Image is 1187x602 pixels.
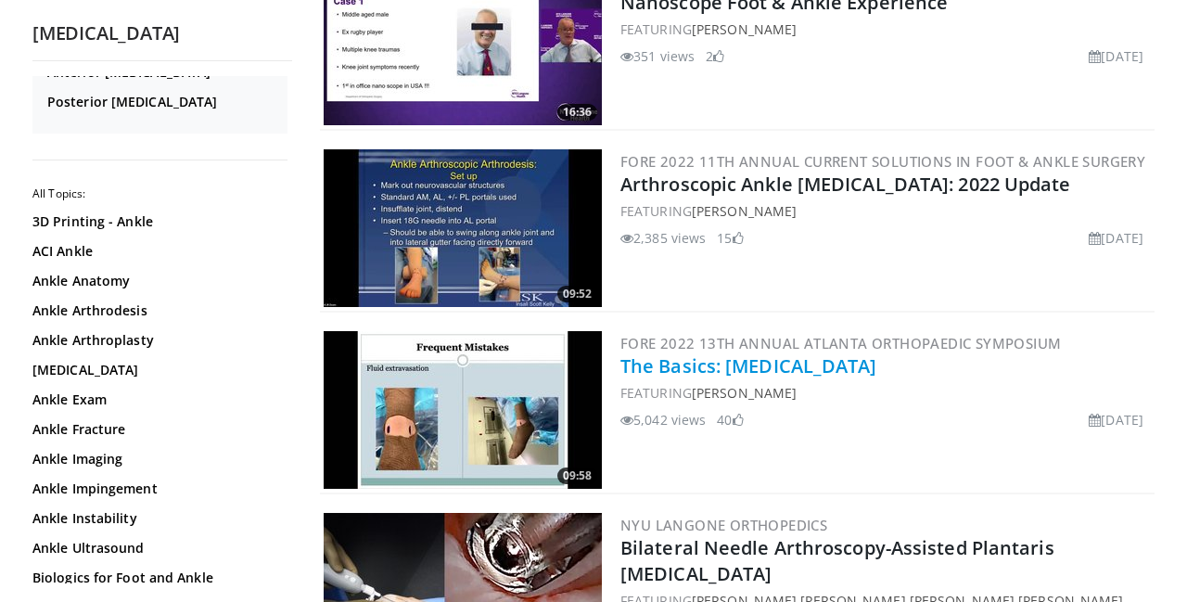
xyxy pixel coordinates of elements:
[620,353,877,378] a: The Basics: [MEDICAL_DATA]
[32,242,283,261] a: ACI Ankle
[324,149,602,307] img: eb90b935-2e64-4269-b2be-2e2663bc1329.300x170_q85_crop-smart_upscale.jpg
[32,212,283,231] a: 3D Printing - Ankle
[717,410,743,429] li: 40
[32,391,283,409] a: Ankle Exam
[324,331,602,489] a: 09:58
[32,331,283,350] a: Ankle Arthroplasty
[32,480,283,498] a: Ankle Impingement
[557,468,597,484] span: 09:58
[692,202,797,220] a: [PERSON_NAME]
[620,172,1071,197] a: Arthroscopic Ankle [MEDICAL_DATA]: 2022 Update
[1089,410,1143,429] li: [DATE]
[620,201,1151,221] div: FEATURING
[32,301,283,320] a: Ankle Arthrodesis
[620,334,1061,352] a: FORE 2022 13th Annual Atlanta Orthopaedic Symposium
[32,509,283,528] a: Ankle Instability
[620,152,1145,171] a: FORE 2022 11th Annual Current Solutions in Foot & Ankle Surgery
[47,93,283,111] a: Posterior [MEDICAL_DATA]
[32,272,283,290] a: Ankle Anatomy
[1089,46,1143,66] li: [DATE]
[1089,228,1143,248] li: [DATE]
[32,186,287,201] h2: All Topics:
[557,286,597,302] span: 09:52
[324,331,602,489] img: 2ff8c994-fb05-4bbf-ae6f-813507ed6c90.300x170_q85_crop-smart_upscale.jpg
[620,516,827,534] a: NYU Langone Orthopedics
[32,569,283,587] a: Biologics for Foot and Ankle
[32,420,283,439] a: Ankle Fracture
[717,228,743,248] li: 15
[324,149,602,307] a: 09:52
[620,19,1151,39] div: FEATURING
[620,228,706,248] li: 2,385 views
[620,410,706,429] li: 5,042 views
[692,20,797,38] a: [PERSON_NAME]
[32,361,283,379] a: [MEDICAL_DATA]
[620,535,1054,586] a: Bilateral Needle Arthroscopy-Assisted Plantaris [MEDICAL_DATA]
[557,104,597,121] span: 16:36
[32,450,283,468] a: Ankle Imaging
[32,539,283,557] a: Ankle Ultrasound
[32,21,292,45] h2: [MEDICAL_DATA]
[620,383,1151,403] div: FEATURING
[692,384,797,402] a: [PERSON_NAME]
[620,46,695,66] li: 351 views
[706,46,724,66] li: 2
